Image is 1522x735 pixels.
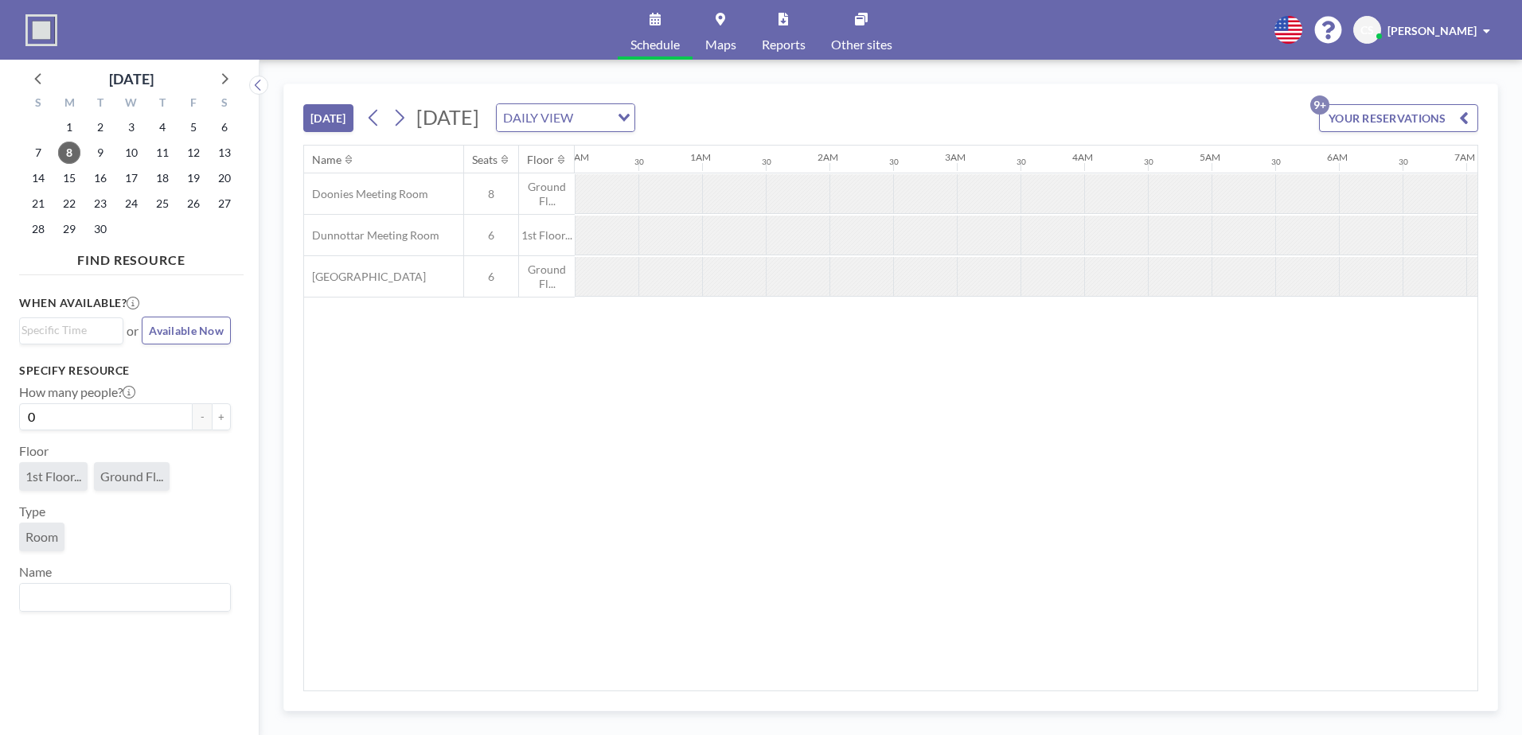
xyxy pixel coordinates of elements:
[762,38,806,51] span: Reports
[464,187,518,201] span: 8
[1072,151,1093,163] div: 4AM
[182,167,205,189] span: Friday, September 19, 2025
[818,151,838,163] div: 2AM
[705,38,736,51] span: Maps
[120,116,142,138] span: Wednesday, September 3, 2025
[85,94,116,115] div: T
[690,151,711,163] div: 1AM
[416,105,479,129] span: [DATE]
[142,317,231,344] button: Available Now
[100,469,163,484] span: Ground Fl...
[563,151,589,163] div: 12AM
[212,403,231,430] button: +
[23,94,54,115] div: S
[25,469,81,484] span: 1st Floor...
[519,228,575,243] span: 1st Floor...
[27,167,49,189] span: Sunday, September 14, 2025
[54,94,85,115] div: M
[1310,95,1329,115] p: 9+
[182,116,205,138] span: Friday, September 5, 2025
[21,321,114,339] input: Search for option
[1271,157,1281,167] div: 30
[19,364,231,378] h3: Specify resource
[89,142,111,164] span: Tuesday, September 9, 2025
[519,262,575,290] span: Ground Fl...
[500,107,576,128] span: DAILY VIEW
[89,116,111,138] span: Tuesday, September 2, 2025
[889,157,899,167] div: 30
[151,192,174,215] span: Thursday, September 25, 2025
[89,218,111,240] span: Tuesday, September 30, 2025
[1200,151,1220,163] div: 5AM
[831,38,892,51] span: Other sites
[1399,157,1408,167] div: 30
[634,157,644,167] div: 30
[20,318,123,342] div: Search for option
[127,323,139,339] span: or
[120,192,142,215] span: Wednesday, September 24, 2025
[27,218,49,240] span: Sunday, September 28, 2025
[497,104,634,131] div: Search for option
[109,68,154,90] div: [DATE]
[1360,23,1374,37] span: CS
[89,167,111,189] span: Tuesday, September 16, 2025
[58,116,80,138] span: Monday, September 1, 2025
[472,153,498,167] div: Seats
[89,192,111,215] span: Tuesday, September 23, 2025
[578,107,608,128] input: Search for option
[213,167,236,189] span: Saturday, September 20, 2025
[303,104,353,132] button: [DATE]
[19,384,135,400] label: How many people?
[1319,104,1478,132] button: YOUR RESERVATIONS9+
[19,246,244,268] h4: FIND RESOURCE
[120,142,142,164] span: Wednesday, September 10, 2025
[213,116,236,138] span: Saturday, September 6, 2025
[464,270,518,284] span: 6
[120,167,142,189] span: Wednesday, September 17, 2025
[182,192,205,215] span: Friday, September 26, 2025
[209,94,240,115] div: S
[1387,24,1477,37] span: [PERSON_NAME]
[149,324,224,337] span: Available Now
[1327,151,1348,163] div: 6AM
[116,94,147,115] div: W
[146,94,178,115] div: T
[304,187,428,201] span: Doonies Meeting Room
[58,218,80,240] span: Monday, September 29, 2025
[151,116,174,138] span: Thursday, September 4, 2025
[527,153,554,167] div: Floor
[1454,151,1475,163] div: 7AM
[58,142,80,164] span: Monday, September 8, 2025
[58,167,80,189] span: Monday, September 15, 2025
[213,192,236,215] span: Saturday, September 27, 2025
[151,167,174,189] span: Thursday, September 18, 2025
[464,228,518,243] span: 6
[19,443,49,459] label: Floor
[27,192,49,215] span: Sunday, September 21, 2025
[762,157,771,167] div: 30
[945,151,966,163] div: 3AM
[25,529,58,545] span: Room
[27,142,49,164] span: Sunday, September 7, 2025
[25,14,57,46] img: organization-logo
[519,180,575,208] span: Ground Fl...
[213,142,236,164] span: Saturday, September 13, 2025
[304,270,426,284] span: [GEOGRAPHIC_DATA]
[630,38,680,51] span: Schedule
[20,584,230,611] div: Search for option
[312,153,341,167] div: Name
[19,504,45,519] label: Type
[193,403,212,430] button: -
[304,228,439,243] span: Dunnottar Meeting Room
[1144,157,1153,167] div: 30
[1017,157,1026,167] div: 30
[19,564,52,580] label: Name
[58,192,80,215] span: Monday, September 22, 2025
[21,587,221,608] input: Search for option
[178,94,209,115] div: F
[151,142,174,164] span: Thursday, September 11, 2025
[182,142,205,164] span: Friday, September 12, 2025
